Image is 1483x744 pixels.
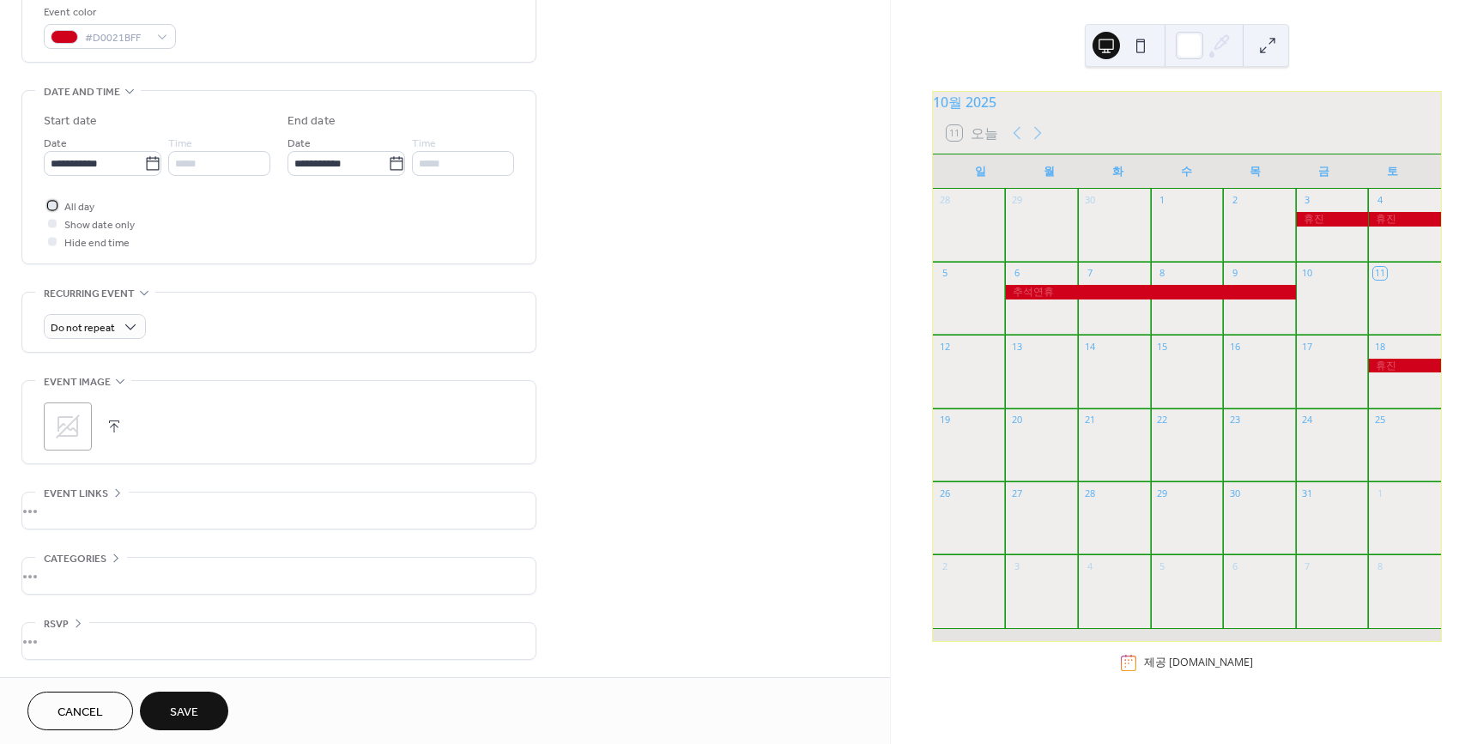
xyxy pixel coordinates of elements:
[1156,414,1169,426] div: 22
[1083,414,1096,426] div: 21
[1084,154,1153,189] div: 화
[1290,154,1359,189] div: 금
[1156,487,1169,499] div: 29
[947,154,1015,189] div: 일
[1373,340,1386,353] div: 18
[1301,414,1314,426] div: 24
[1373,560,1386,572] div: 8
[1301,267,1314,280] div: 10
[1228,340,1241,353] div: 16
[1153,154,1221,189] div: 수
[288,112,336,130] div: End date
[44,285,135,303] span: Recurring event
[1010,267,1023,280] div: 6
[933,92,1441,112] div: 10월 2025
[1228,267,1241,280] div: 9
[1296,212,1369,227] div: 휴진
[1010,414,1023,426] div: 20
[1083,487,1096,499] div: 28
[1015,154,1084,189] div: 월
[1169,655,1253,669] a: [DOMAIN_NAME]
[1228,560,1241,572] div: 6
[1373,267,1386,280] div: 11
[1083,194,1096,207] div: 30
[1368,212,1441,227] div: 휴진
[1010,194,1023,207] div: 29
[64,234,130,252] span: Hide end time
[1301,194,1314,207] div: 3
[1373,487,1386,499] div: 1
[1221,154,1290,189] div: 목
[938,414,951,426] div: 19
[27,692,133,730] button: Cancel
[288,135,311,153] span: Date
[1373,194,1386,207] div: 4
[1156,560,1169,572] div: 5
[85,29,148,47] span: #D0021BFF
[140,692,228,730] button: Save
[44,550,106,568] span: Categories
[1156,267,1169,280] div: 8
[58,704,103,722] span: Cancel
[1083,267,1096,280] div: 7
[64,216,135,234] span: Show date only
[1010,560,1023,572] div: 3
[22,493,536,529] div: •••
[1083,340,1096,353] div: 14
[1010,340,1023,353] div: 13
[1083,560,1096,572] div: 4
[1005,285,1295,299] div: 추석연휴
[22,558,536,594] div: •••
[1301,560,1314,572] div: 7
[1156,340,1169,353] div: 15
[44,3,173,21] div: Event color
[1144,655,1253,670] div: 제공
[1156,194,1169,207] div: 1
[64,198,94,216] span: All day
[168,135,192,153] span: Time
[1010,487,1023,499] div: 27
[22,623,536,659] div: •••
[1368,359,1441,373] div: 휴진
[938,267,951,280] div: 5
[1228,414,1241,426] div: 23
[1228,487,1241,499] div: 30
[938,340,951,353] div: 12
[938,194,951,207] div: 28
[44,373,111,391] span: Event image
[51,318,115,338] span: Do not repeat
[44,402,92,451] div: ;
[938,487,951,499] div: 26
[44,135,67,153] span: Date
[1373,414,1386,426] div: 25
[44,83,120,101] span: Date and time
[44,615,69,633] span: RSVP
[44,112,97,130] div: Start date
[170,704,198,722] span: Save
[1301,340,1314,353] div: 17
[412,135,436,153] span: Time
[1359,154,1427,189] div: 토
[938,560,951,572] div: 2
[1301,487,1314,499] div: 31
[1228,194,1241,207] div: 2
[44,485,108,503] span: Event links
